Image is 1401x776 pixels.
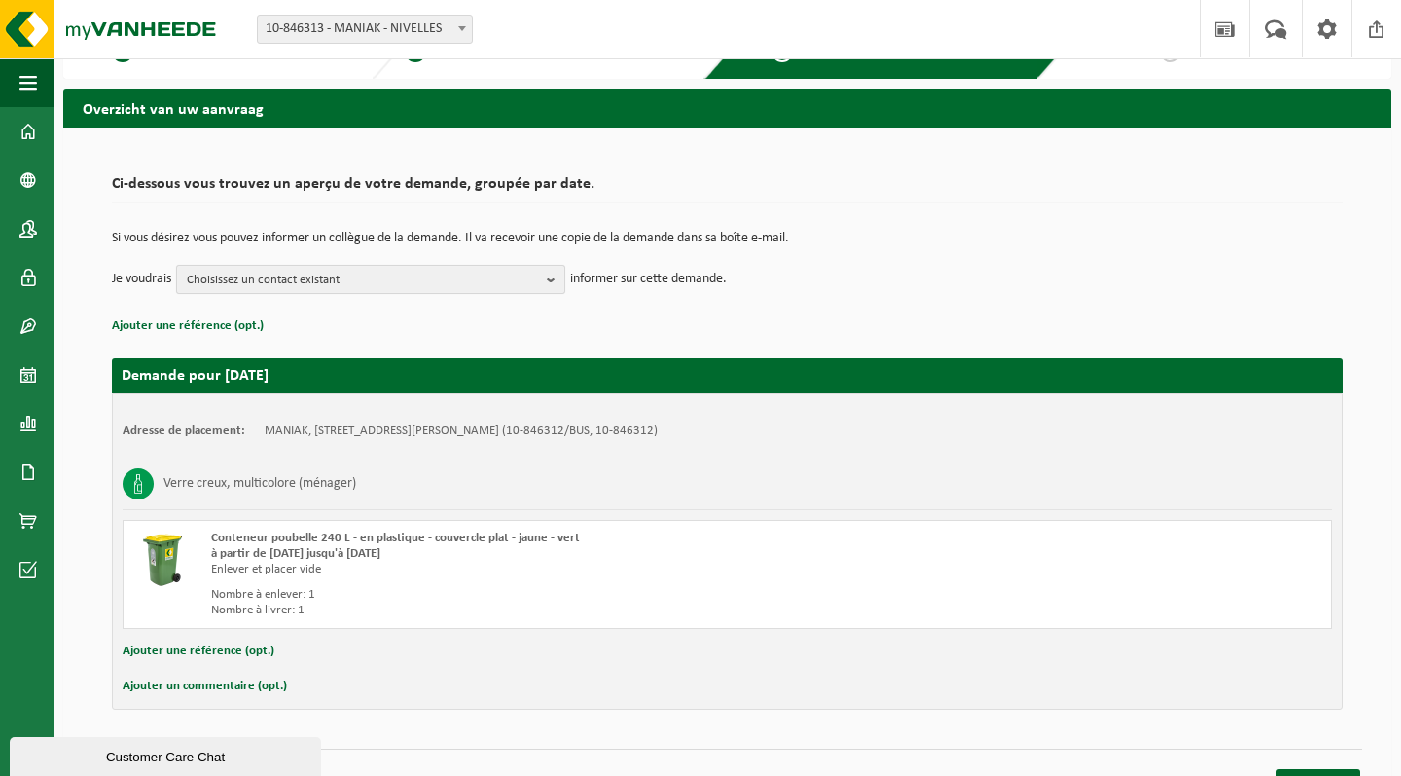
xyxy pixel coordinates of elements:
[63,89,1391,127] h2: Overzicht van uw aanvraag
[123,639,274,664] button: Ajouter une référence (opt.)
[187,266,539,295] span: Choisissez un contact existant
[258,16,472,43] span: 10-846313 - MANIAK - NIVELLES
[211,532,580,544] span: Conteneur poubelle 240 L - en plastique - couvercle plat - jaune - vert
[123,425,245,437] strong: Adresse de placement:
[211,587,806,603] div: Nombre à enlever: 1
[176,265,565,294] button: Choisissez un contact existant
[112,265,171,294] p: Je voudrais
[211,562,806,577] div: Enlever et placer vide
[112,314,264,339] button: Ajouter une référence (opt.)
[10,733,325,776] iframe: chat widget
[112,176,1343,203] h2: Ci-dessous vous trouvez un aperçu de votre demande, groupée par date.
[163,468,356,499] h3: Verre creux, multicolore (ménager)
[211,603,806,618] div: Nombre à livrer: 1
[265,424,658,439] td: MANIAK, [STREET_ADDRESS][PERSON_NAME] (10-846312/BUS, 10-846312)
[257,15,473,44] span: 10-846313 - MANIAK - NIVELLES
[122,368,269,384] strong: Demande pour [DATE]
[112,232,1343,245] p: Si vous désirez vous pouvez informer un collègue de la demande. Il va recevoir une copie de la de...
[570,265,727,294] p: informer sur cette demande.
[123,674,287,699] button: Ajouter un commentaire (opt.)
[211,547,380,560] strong: à partir de [DATE] jusqu'à [DATE]
[133,531,192,589] img: WB-0240-HPE-GN-50.png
